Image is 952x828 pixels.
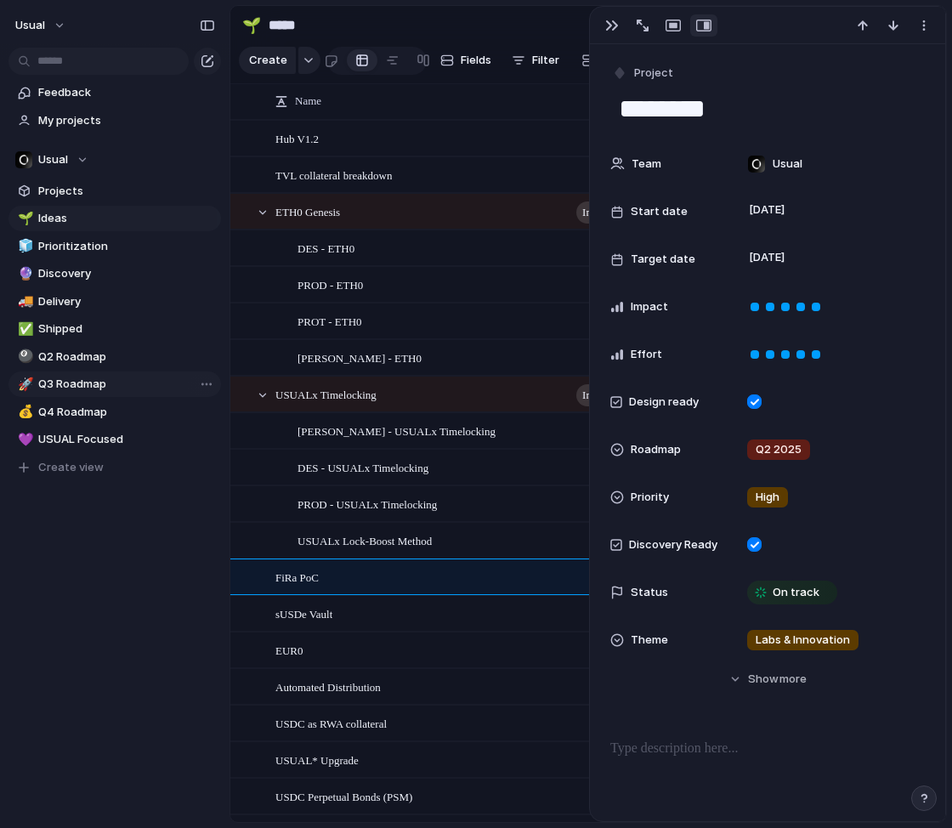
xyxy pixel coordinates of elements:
[38,112,215,129] span: My projects
[631,584,668,601] span: Status
[8,12,75,39] button: usual
[249,52,287,69] span: Create
[8,371,221,397] a: 🚀Q3 Roadmap
[38,376,215,393] span: Q3 Roadmap
[582,383,622,407] span: initiative
[38,183,215,200] span: Projects
[745,247,790,268] span: [DATE]
[38,404,215,421] span: Q4 Roadmap
[295,93,321,110] span: Name
[275,677,381,696] span: Automated Distribution
[18,209,30,229] div: 🌱
[15,320,32,337] button: ✅
[18,236,30,256] div: 🧊
[18,375,30,394] div: 🚀
[629,394,699,411] span: Design ready
[239,47,296,74] button: Create
[433,47,498,74] button: Fields
[8,206,221,231] a: 🌱Ideas
[8,108,221,133] a: My projects
[8,234,221,259] a: 🧊Prioritization
[8,261,221,286] a: 🔮Discovery
[242,14,261,37] div: 🌱
[773,584,819,601] span: On track
[297,238,354,258] span: DES - ETH0
[275,713,387,733] span: USDC as RWA collateral
[297,275,363,294] span: PROD - ETH0
[38,265,215,282] span: Discovery
[297,348,422,367] span: [PERSON_NAME] - ETH0
[38,210,215,227] span: Ideas
[582,201,622,224] span: initiative
[15,349,32,366] button: 🎱
[275,128,319,148] span: Hub V1.2
[297,311,362,331] span: PROT - ETH0
[15,210,32,227] button: 🌱
[15,238,32,255] button: 🧊
[15,293,32,310] button: 🚚
[275,201,340,221] span: ETH0 Genesis
[631,346,662,363] span: Effort
[461,52,491,69] span: Fields
[18,264,30,284] div: 🔮
[15,431,32,448] button: 💜
[610,664,925,695] button: Showmore
[38,84,215,101] span: Feedback
[748,671,779,688] span: Show
[8,179,221,204] a: Projects
[576,384,647,406] button: initiative
[275,165,392,184] span: TVL collateral breakdown
[8,455,221,480] button: Create view
[38,151,68,168] span: Usual
[8,400,221,425] a: 💰Q4 Roadmap
[38,431,215,448] span: USUAL Focused
[18,430,30,450] div: 💜
[756,441,802,458] span: Q2 2025
[631,489,669,506] span: Priority
[779,671,807,688] span: more
[631,203,688,220] span: Start date
[15,265,32,282] button: 🔮
[756,632,850,649] span: Labs & Innovation
[15,404,32,421] button: 💰
[275,567,319,587] span: FiRa PoC
[8,316,221,342] a: ✅Shipped
[18,292,30,311] div: 🚚
[18,347,30,366] div: 🎱
[18,402,30,422] div: 💰
[609,61,678,86] button: Project
[8,289,221,315] div: 🚚Delivery
[745,200,790,220] span: [DATE]
[275,384,377,404] span: USUALx Timelocking
[631,632,668,649] span: Theme
[631,441,681,458] span: Roadmap
[8,427,221,452] a: 💜USUAL Focused
[297,421,496,440] span: [PERSON_NAME] - USUALx Timelocking
[8,80,221,105] a: Feedback
[275,750,359,769] span: USUAL* Upgrade
[631,298,668,315] span: Impact
[756,489,779,506] span: High
[8,147,221,173] button: Usual
[275,786,412,806] span: USDC Perpetual Bonds (PSM)
[573,47,643,74] button: Group
[532,52,559,69] span: Filter
[297,530,432,550] span: USUALx Lock-Boost Method
[275,604,332,623] span: sUSDe Vault
[38,349,215,366] span: Q2 Roadmap
[238,12,265,39] button: 🌱
[8,344,221,370] a: 🎱Q2 Roadmap
[38,238,215,255] span: Prioritization
[38,459,104,476] span: Create view
[297,457,428,477] span: DES - USUALx Timelocking
[629,536,717,553] span: Discovery Ready
[15,17,45,34] span: usual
